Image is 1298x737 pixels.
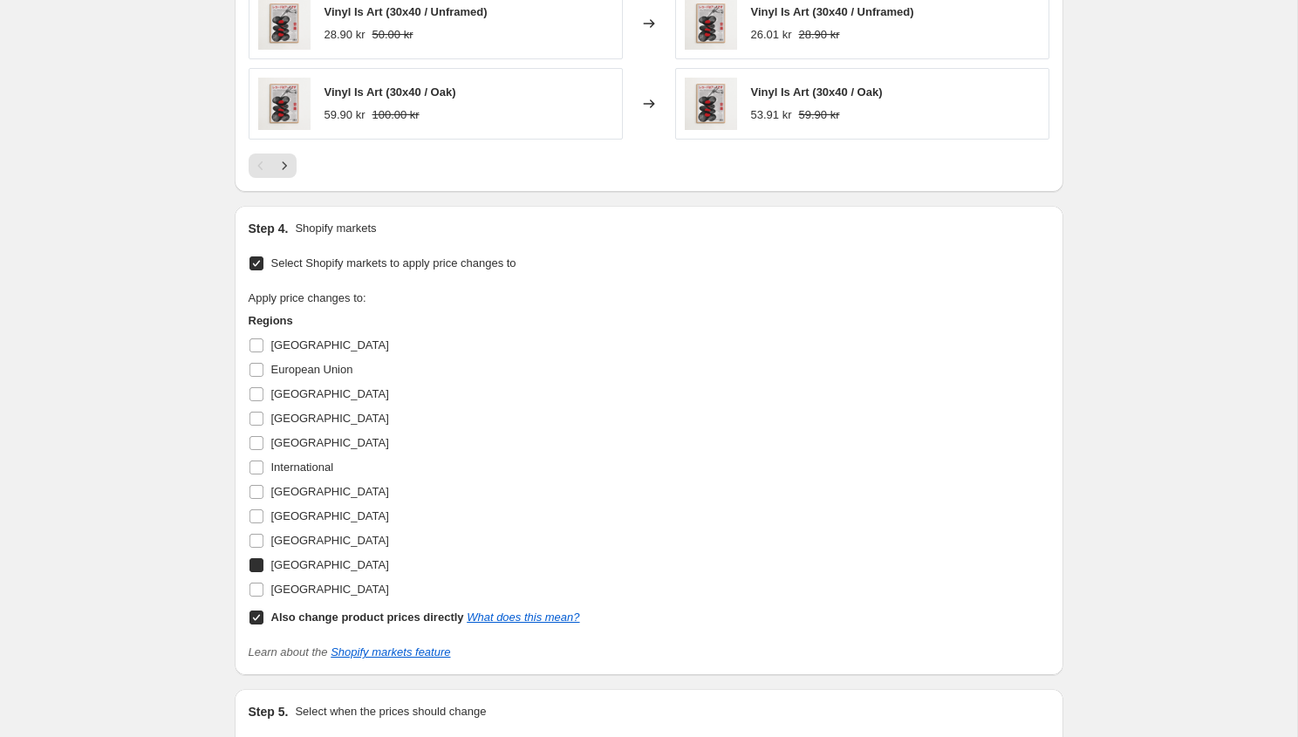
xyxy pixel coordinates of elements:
span: [GEOGRAPHIC_DATA] [271,338,389,351]
span: [GEOGRAPHIC_DATA] [271,412,389,425]
span: Select Shopify markets to apply price changes to [271,256,516,270]
h3: Regions [249,312,580,330]
strike: 50.00 kr [372,26,413,44]
strike: 28.90 kr [798,26,839,44]
h2: Step 5. [249,703,289,720]
span: [GEOGRAPHIC_DATA] [271,558,389,571]
span: Vinyl Is Art (30x40 / Oak) [751,85,883,99]
div: 59.90 kr [324,106,365,124]
img: LP_80x.png [685,78,737,130]
b: Also change product prices directly [271,611,464,624]
strike: 100.00 kr [372,106,419,124]
strike: 59.90 kr [798,106,839,124]
span: [GEOGRAPHIC_DATA] [271,485,389,498]
span: [GEOGRAPHIC_DATA] [271,534,389,547]
span: [GEOGRAPHIC_DATA] [271,436,389,449]
div: 26.01 kr [751,26,792,44]
span: European Union [271,363,353,376]
span: [GEOGRAPHIC_DATA] [271,509,389,522]
p: Shopify markets [295,220,376,237]
h2: Step 4. [249,220,289,237]
nav: Pagination [249,154,297,178]
a: Shopify markets feature [331,645,450,659]
div: 53.91 kr [751,106,792,124]
span: Vinyl Is Art (30x40 / Unframed) [324,5,488,18]
span: Apply price changes to: [249,291,366,304]
span: International [271,461,334,474]
img: LP_80x.png [258,78,311,130]
span: Vinyl Is Art (30x40 / Oak) [324,85,456,99]
button: Next [272,154,297,178]
span: [GEOGRAPHIC_DATA] [271,583,389,596]
div: 28.90 kr [324,26,365,44]
p: Select when the prices should change [295,703,486,720]
span: [GEOGRAPHIC_DATA] [271,387,389,400]
a: What does this mean? [467,611,579,624]
span: Vinyl Is Art (30x40 / Unframed) [751,5,914,18]
i: Learn about the [249,645,451,659]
